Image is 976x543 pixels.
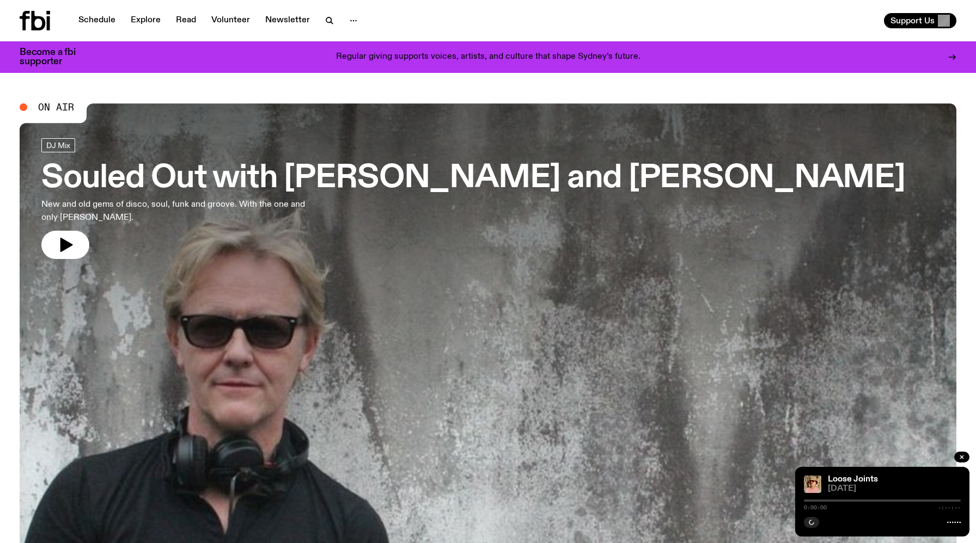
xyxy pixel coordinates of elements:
a: Souled Out with [PERSON_NAME] and [PERSON_NAME]New and old gems of disco, soul, funk and groove. ... [41,138,905,259]
span: DJ Mix [46,141,70,149]
img: Tyson stands in front of a paperbark tree wearing orange sunglasses, a suede bucket hat and a pin... [804,476,821,493]
a: Schedule [72,13,122,28]
p: New and old gems of disco, soul, funk and groove. With the one and only [PERSON_NAME]. [41,198,320,224]
span: -:--:-- [938,505,961,510]
a: Explore [124,13,167,28]
span: [DATE] [828,485,961,493]
a: Read [169,13,203,28]
h3: Become a fbi supporter [20,48,89,66]
a: Loose Joints [828,475,878,484]
span: 0:00:00 [804,505,827,510]
h3: Souled Out with [PERSON_NAME] and [PERSON_NAME] [41,163,905,194]
span: Support Us [890,16,935,26]
a: Newsletter [259,13,316,28]
button: Support Us [884,13,956,28]
a: Volunteer [205,13,257,28]
a: DJ Mix [41,138,75,152]
span: On Air [38,102,74,112]
p: Regular giving supports voices, artists, and culture that shape Sydney’s future. [336,52,640,62]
